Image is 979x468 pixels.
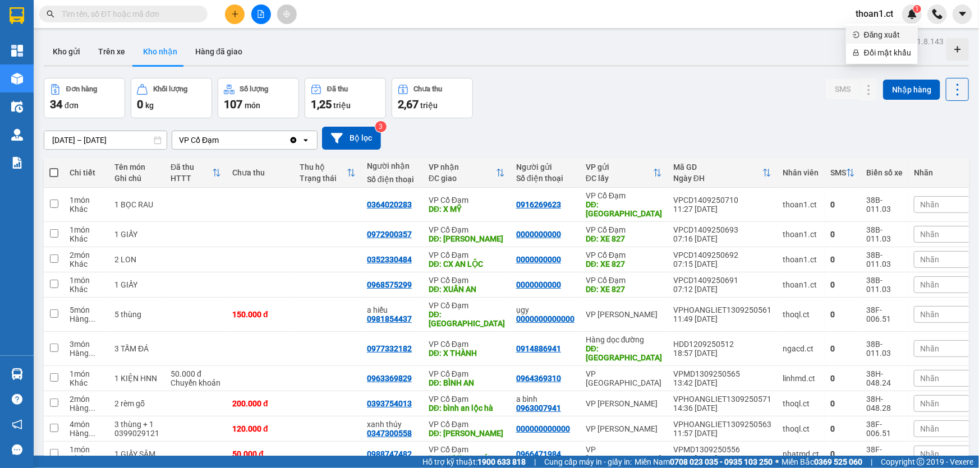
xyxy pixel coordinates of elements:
div: Tạo kho hàng mới [946,38,969,61]
svg: open [301,136,310,145]
span: caret-down [958,9,968,19]
img: warehouse-icon [11,101,23,113]
div: 120.000 đ [232,424,288,433]
span: Nhãn [920,200,939,209]
div: Ngày ĐH [673,174,762,183]
div: 0963007941 [516,404,561,413]
div: ngacd.ct [783,344,819,353]
div: 5 thùng [114,310,159,319]
div: Chuyển khoản [171,378,221,387]
div: Thu hộ [300,163,347,172]
div: VPHOANGLIET1309250561 [673,305,771,314]
div: DĐ: BÌNH AN [429,378,505,387]
div: linhmd.ct [783,374,819,383]
span: lock [853,49,860,56]
input: Tìm tên, số ĐT hoặc mã đơn [62,8,194,20]
div: thoql.ct [783,310,819,319]
div: VPMD1309250556 [673,445,771,454]
th: Toggle SortBy [294,158,361,188]
div: Khác [70,205,103,214]
div: 0 [830,310,855,319]
div: 1 GIẤY [114,230,159,239]
div: VP Cổ Đạm [429,369,505,378]
div: VP gửi [586,163,653,172]
div: Số điện thoại [367,175,417,184]
div: VP Cổ Đạm [586,251,662,260]
div: Nhân viên [783,168,819,177]
div: Trạng thái [300,174,347,183]
div: 38F-006.51 [866,420,903,438]
span: ... [89,314,95,323]
div: Số lượng [240,85,269,93]
div: 50.000 đ [171,369,221,378]
div: 0 [830,344,855,353]
div: thoan1.ct [783,200,819,209]
div: 50.000 đ [232,450,288,458]
div: 0966471984 [516,450,561,458]
div: Đơn hàng [66,85,97,93]
div: 2 LON [114,255,159,264]
div: SMS [830,168,846,177]
div: thoan1.ct [783,255,819,264]
div: 4 món [70,420,103,429]
span: Nhãn [920,280,939,289]
span: Nhãn [920,255,939,264]
div: VPCD1409250692 [673,251,771,260]
div: nhatmd.ct [783,450,819,458]
div: Ghi chú [114,174,159,183]
img: warehouse-icon [11,129,23,141]
div: 0000000000 [516,230,561,239]
th: Toggle SortBy [423,158,511,188]
div: DĐ: XE 827 [586,285,662,294]
div: 0 [830,280,855,289]
div: 38H-048.28 [866,395,903,413]
div: thoan1.ct [783,230,819,239]
span: Nhãn [920,374,939,383]
div: DĐ: X THÀNH [429,349,505,358]
sup: 1 [913,5,921,13]
div: Hàng dọc đường [586,335,662,344]
span: 0 [137,98,143,111]
div: VP [GEOGRAPHIC_DATA] [586,369,662,387]
th: Toggle SortBy [165,158,227,188]
div: 10:13 [DATE] [673,454,771,463]
div: 2 rèm gỗ [114,399,159,408]
div: VPHOANGLIET1309250563 [673,420,771,429]
div: 14:36 [DATE] [673,404,771,413]
div: VP Cổ Đạm [429,301,505,310]
span: ... [89,429,95,438]
div: 38B-011.03 [866,196,903,214]
div: 1 món [70,276,103,285]
span: question-circle [12,394,22,405]
input: Select a date range. [44,131,167,149]
div: ụgy [516,305,574,314]
button: Trên xe [89,38,134,65]
div: 0988747482 [367,450,412,458]
div: 38F-006.51 [866,445,903,463]
button: Kho nhận [134,38,186,65]
span: thoan1.ct [847,7,902,21]
div: Đã thu [327,85,348,93]
div: Khác [70,378,103,387]
span: ... [89,349,95,358]
button: caret-down [953,4,972,24]
div: ver 1.8.143 [906,35,944,48]
div: 07:15 [DATE] [673,260,771,268]
div: VPCD1409250710 [673,196,771,205]
span: Đăng xuất [864,29,911,41]
div: VP Cổ Đạm [429,225,505,234]
span: aim [283,10,291,18]
div: VP Cổ Đạm [429,276,505,285]
div: Người nhận [367,161,417,170]
div: 1 món [70,225,103,234]
div: Khác [70,260,103,268]
span: 2,67 [398,98,419,111]
div: Đã thu [171,163,212,172]
div: 11:27 [DATE] [673,205,771,214]
div: 07:12 [DATE] [673,285,771,294]
span: kg [145,101,154,110]
button: SMS [826,79,860,99]
div: 0968575299 [367,280,412,289]
div: 1 KIỆN HNN [114,374,159,383]
div: 0 [830,200,855,209]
